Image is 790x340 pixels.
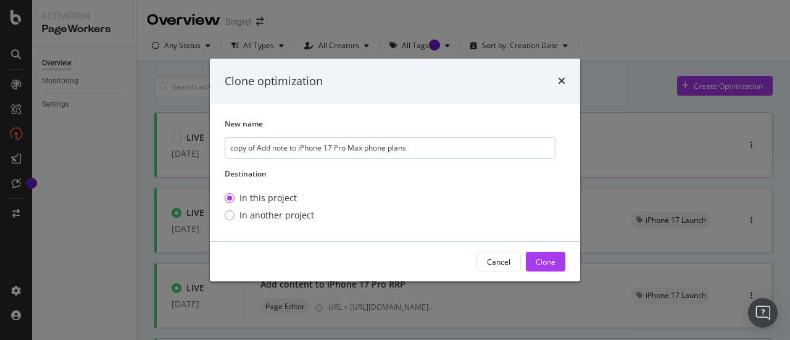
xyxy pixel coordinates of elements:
label: New name [225,118,555,129]
div: In this project [225,192,314,204]
button: Clone [526,252,565,272]
div: In another project [225,209,314,222]
div: In this project [239,192,297,204]
div: Clone [536,257,555,267]
div: In another project [239,209,314,222]
div: Cancel [487,257,510,267]
div: modal [210,59,580,282]
div: Open Intercom Messenger [748,298,778,328]
div: Clone optimization [225,73,323,89]
button: Cancel [476,252,521,272]
div: times [558,73,565,89]
label: Destination [225,168,555,179]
